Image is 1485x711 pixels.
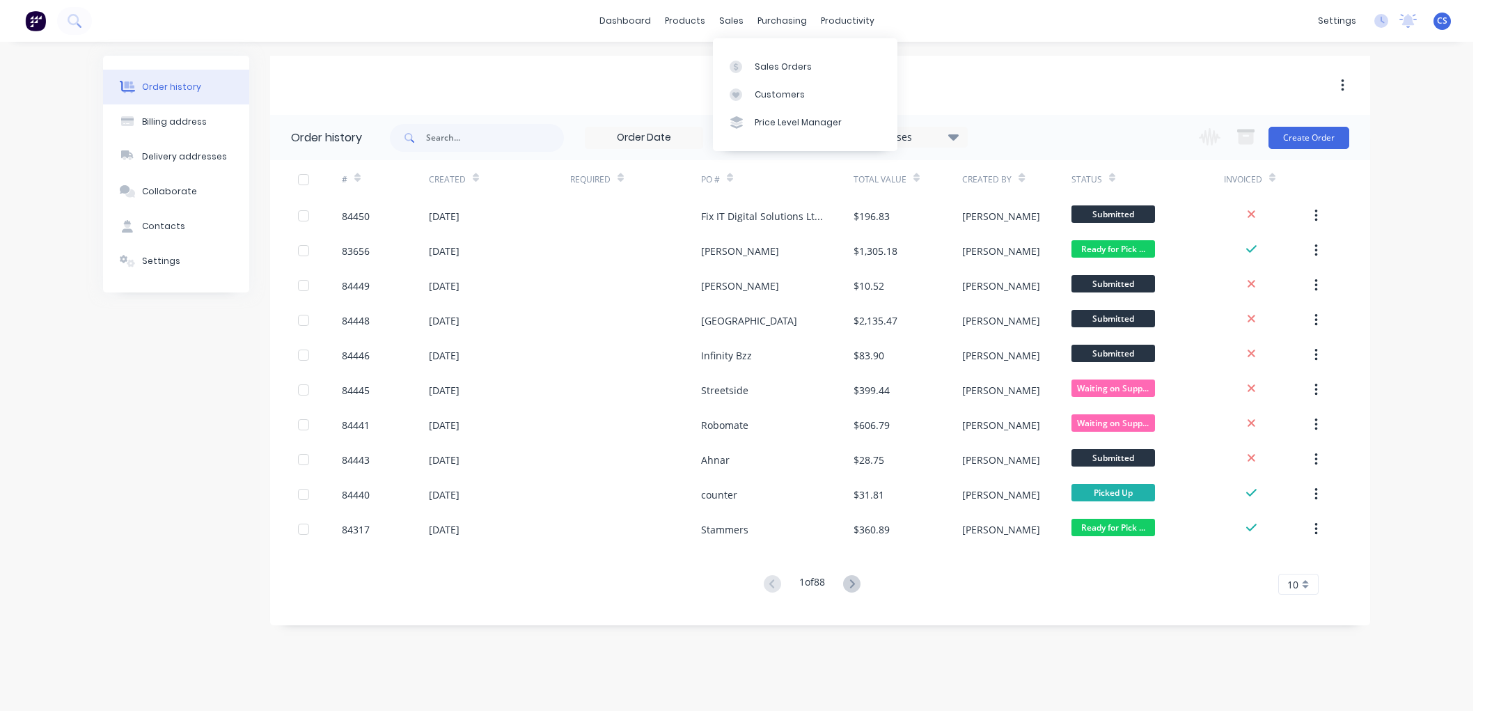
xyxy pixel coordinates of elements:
[429,160,570,198] div: Created
[701,383,748,398] div: Streetside
[1071,380,1155,397] span: Waiting on Supp...
[142,185,197,198] div: Collaborate
[1071,173,1102,186] div: Status
[103,104,249,139] button: Billing address
[962,279,1040,293] div: [PERSON_NAME]
[712,10,751,31] div: sales
[701,209,826,224] div: Fix IT Digital Solutions Ltd - [PERSON_NAME]
[342,522,370,537] div: 84317
[1287,577,1298,592] span: 10
[1071,240,1155,258] span: Ready for Pick ...
[701,279,779,293] div: [PERSON_NAME]
[142,116,207,128] div: Billing address
[701,173,720,186] div: PO #
[103,70,249,104] button: Order history
[701,522,748,537] div: Stammers
[1071,414,1155,432] span: Waiting on Supp...
[850,130,967,145] div: 31 Statuses
[429,313,459,328] div: [DATE]
[854,453,884,467] div: $28.75
[713,81,897,109] a: Customers
[854,244,897,258] div: $1,305.18
[1311,10,1363,31] div: settings
[854,348,884,363] div: $83.90
[701,487,737,502] div: counter
[854,383,890,398] div: $399.44
[1071,275,1155,292] span: Submitted
[1268,127,1349,149] button: Create Order
[1071,310,1155,327] span: Submitted
[291,130,362,146] div: Order history
[713,52,897,80] a: Sales Orders
[854,418,890,432] div: $606.79
[854,487,884,502] div: $31.81
[1224,173,1262,186] div: Invoiced
[814,10,881,31] div: productivity
[701,453,730,467] div: Ahnar
[701,160,854,198] div: PO #
[25,10,46,31] img: Factory
[342,487,370,502] div: 84440
[342,313,370,328] div: 84448
[713,109,897,136] a: Price Level Manager
[592,10,658,31] a: dashboard
[962,348,1040,363] div: [PERSON_NAME]
[429,453,459,467] div: [DATE]
[962,173,1012,186] div: Created By
[342,348,370,363] div: 84446
[701,418,748,432] div: Robomate
[854,209,890,224] div: $196.83
[429,348,459,363] div: [DATE]
[142,255,180,267] div: Settings
[142,81,201,93] div: Order history
[755,61,812,73] div: Sales Orders
[854,313,897,328] div: $2,135.47
[429,209,459,224] div: [DATE]
[429,487,459,502] div: [DATE]
[962,522,1040,537] div: [PERSON_NAME]
[342,173,347,186] div: #
[586,127,702,148] input: Order Date
[755,88,805,101] div: Customers
[142,150,227,163] div: Delivery addresses
[342,453,370,467] div: 84443
[962,313,1040,328] div: [PERSON_NAME]
[342,418,370,432] div: 84441
[854,173,906,186] div: Total Value
[1071,519,1155,536] span: Ready for Pick ...
[755,116,842,129] div: Price Level Manager
[429,244,459,258] div: [DATE]
[429,418,459,432] div: [DATE]
[570,173,611,186] div: Required
[1224,160,1311,198] div: Invoiced
[342,383,370,398] div: 84445
[799,575,825,595] div: 1 of 88
[103,209,249,244] button: Contacts
[142,220,185,233] div: Contacts
[1071,205,1155,223] span: Submitted
[1071,484,1155,501] span: Picked Up
[103,244,249,279] button: Settings
[658,10,712,31] div: products
[429,383,459,398] div: [DATE]
[1437,15,1447,27] span: CS
[962,418,1040,432] div: [PERSON_NAME]
[962,383,1040,398] div: [PERSON_NAME]
[701,313,797,328] div: [GEOGRAPHIC_DATA]
[1071,160,1224,198] div: Status
[429,279,459,293] div: [DATE]
[962,244,1040,258] div: [PERSON_NAME]
[854,522,890,537] div: $360.89
[103,174,249,209] button: Collaborate
[342,160,429,198] div: #
[962,209,1040,224] div: [PERSON_NAME]
[342,209,370,224] div: 84450
[701,348,752,363] div: Infinity Bzz
[962,487,1040,502] div: [PERSON_NAME]
[342,244,370,258] div: 83656
[1071,449,1155,467] span: Submitted
[962,453,1040,467] div: [PERSON_NAME]
[751,10,814,31] div: purchasing
[854,279,884,293] div: $10.52
[570,160,701,198] div: Required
